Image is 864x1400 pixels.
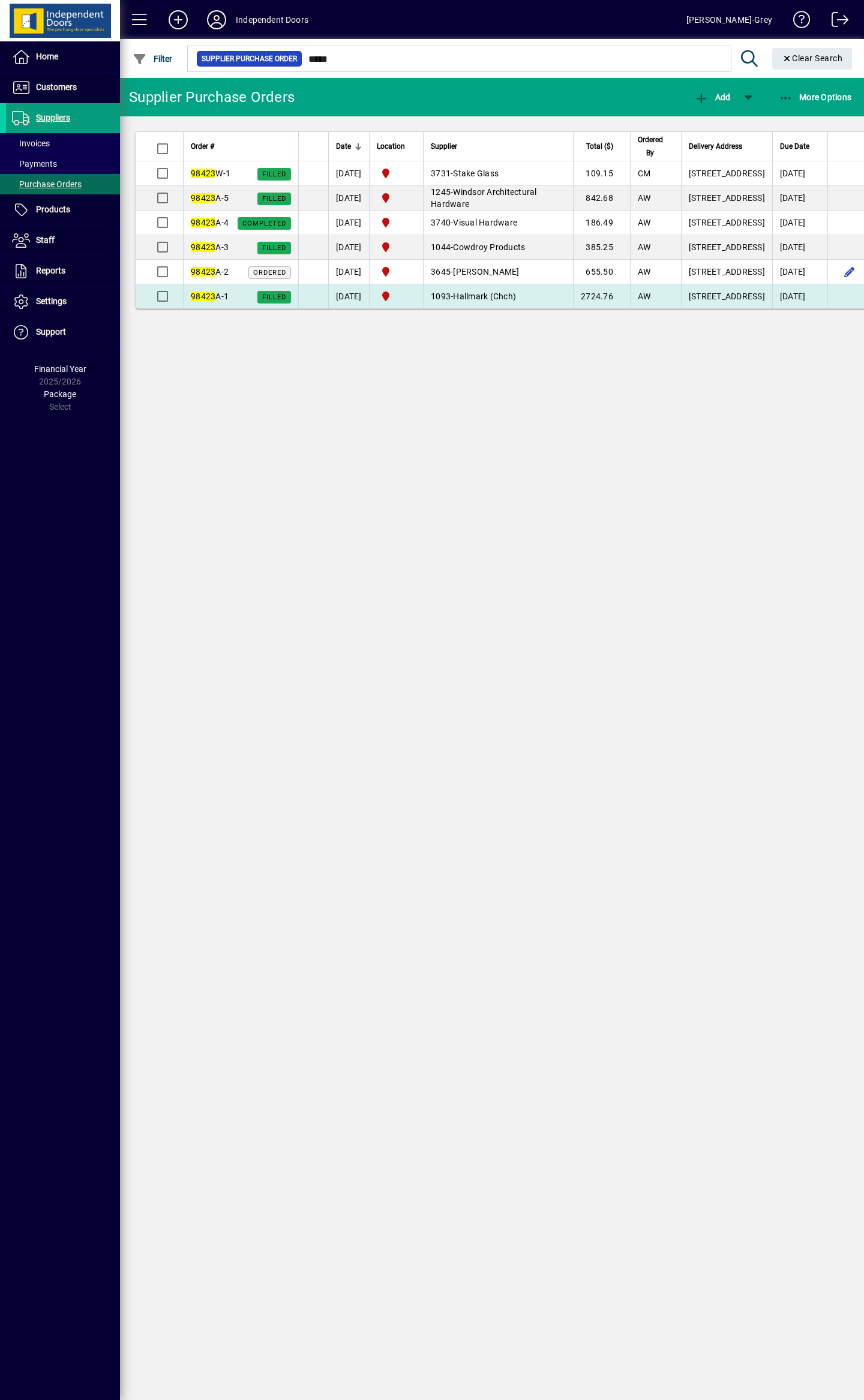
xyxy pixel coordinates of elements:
td: [DATE] [328,186,369,211]
span: Clear Search [782,53,843,63]
td: [STREET_ADDRESS] [681,284,772,308]
span: A-3 [191,242,229,252]
span: Location [377,140,405,153]
span: Christchurch [377,265,416,279]
em: 98423 [191,218,215,227]
button: Add [691,86,733,108]
a: Invoices [6,133,120,154]
td: 655.50 [573,260,630,284]
span: Supplier Purchase Order [202,53,297,65]
a: Products [6,195,120,225]
span: [PERSON_NAME] [453,267,519,277]
div: Location [377,140,416,153]
span: Staff [36,235,55,245]
span: Purchase Orders [12,179,82,189]
td: 186.49 [573,211,630,235]
button: Clear [772,48,853,70]
span: Invoices [12,139,50,148]
div: Supplier [431,140,566,153]
span: A-5 [191,193,229,203]
a: Knowledge Base [784,2,811,41]
span: Completed [242,220,286,227]
a: Customers [6,73,120,103]
button: Filter [130,48,176,70]
td: - [423,161,573,186]
span: A-4 [191,218,229,227]
a: Support [6,317,120,347]
td: [DATE] [772,211,827,235]
span: Christchurch [377,191,416,205]
span: 3731 [431,169,451,178]
td: [DATE] [328,284,369,308]
button: More Options [776,86,855,108]
div: [PERSON_NAME]-Grey [686,10,772,29]
td: 2724.76 [573,284,630,308]
td: 109.15 [573,161,630,186]
a: Payments [6,154,120,174]
td: [STREET_ADDRESS] [681,211,772,235]
div: Order # [191,140,291,153]
td: [DATE] [772,161,827,186]
span: Filled [262,293,286,301]
td: - [423,284,573,308]
span: Ordered By [638,133,663,160]
span: 3645 [431,267,451,277]
span: Settings [36,296,67,306]
span: AW [638,218,651,227]
span: Supplier [431,140,457,153]
td: [DATE] [772,284,827,308]
span: Package [44,389,76,399]
td: [DATE] [328,235,369,260]
span: Visual Hardware [453,218,517,227]
div: Ordered By [638,133,674,160]
span: Christchurch [377,240,416,254]
td: - [423,186,573,211]
div: Due Date [780,140,820,153]
a: Home [6,42,120,72]
em: 98423 [191,292,215,301]
span: Products [36,205,70,214]
span: Add [694,92,730,102]
span: Total ($) [586,140,613,153]
span: AW [638,292,651,301]
button: Profile [197,9,236,31]
span: W-1 [191,169,230,178]
span: 3740 [431,218,451,227]
a: Logout [823,2,849,41]
td: 385.25 [573,235,630,260]
td: [DATE] [772,186,827,211]
div: Supplier Purchase Orders [129,88,295,107]
div: Total ($) [581,140,624,153]
a: Staff [6,226,120,256]
span: Customers [36,82,77,92]
span: Reports [36,266,65,275]
span: Support [36,327,66,337]
a: Settings [6,287,120,317]
span: Delivery Address [689,140,742,153]
td: [DATE] [772,235,827,260]
span: A-1 [191,292,229,301]
span: Christchurch [377,215,416,230]
span: Ordered [253,269,286,277]
div: Independent Doors [236,10,308,29]
span: Due Date [780,140,809,153]
td: [STREET_ADDRESS] [681,186,772,211]
span: Christchurch [377,166,416,181]
td: [STREET_ADDRESS] [681,235,772,260]
span: Payments [12,159,57,169]
span: AW [638,193,651,203]
span: 1093 [431,292,451,301]
span: Hallmark (Chch) [453,292,516,301]
span: Suppliers [36,113,70,122]
span: Filled [262,244,286,252]
span: Filled [262,170,286,178]
span: Stake Glass [453,169,499,178]
button: Edit [840,262,859,281]
div: Date [336,140,362,153]
a: Reports [6,256,120,286]
span: Windsor Architectural Hardware [431,187,537,209]
td: [STREET_ADDRESS] [681,161,772,186]
span: 1245 [431,187,451,197]
span: CM [638,169,651,178]
span: Filled [262,195,286,203]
